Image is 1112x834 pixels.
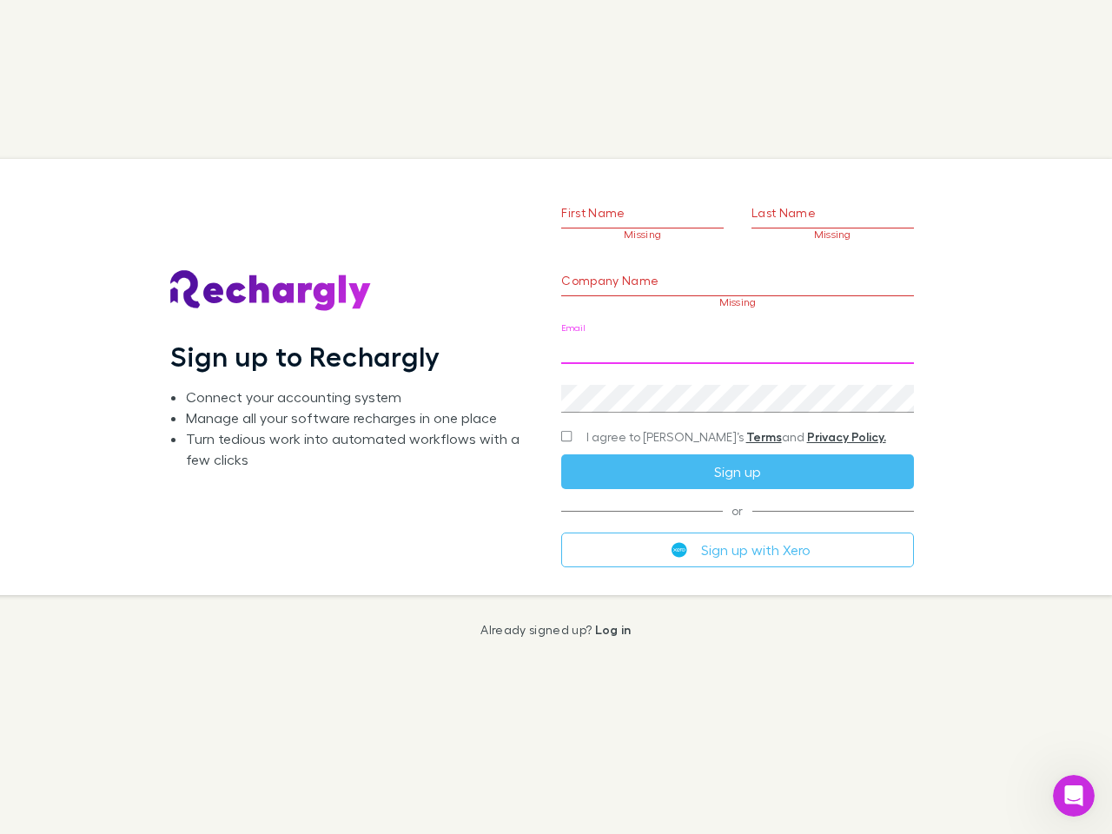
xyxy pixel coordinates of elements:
label: Email [561,321,585,334]
p: Missing [561,228,724,241]
p: Missing [561,296,913,308]
button: Sign up with Xero [561,533,913,567]
li: Turn tedious work into automated workflows with a few clicks [186,428,533,470]
p: Already signed up? [480,623,631,637]
iframe: Intercom live chat [1053,775,1095,817]
span: or [561,510,913,511]
button: Sign up [561,454,913,489]
a: Log in [595,622,632,637]
li: Connect your accounting system [186,387,533,407]
a: Terms [746,429,782,444]
img: Xero's logo [672,542,687,558]
span: I agree to [PERSON_NAME]’s and [586,428,886,446]
img: Rechargly's Logo [170,270,372,312]
a: Privacy Policy. [807,429,886,444]
h1: Sign up to Rechargly [170,340,440,373]
li: Manage all your software recharges in one place [186,407,533,428]
p: Missing [751,228,914,241]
